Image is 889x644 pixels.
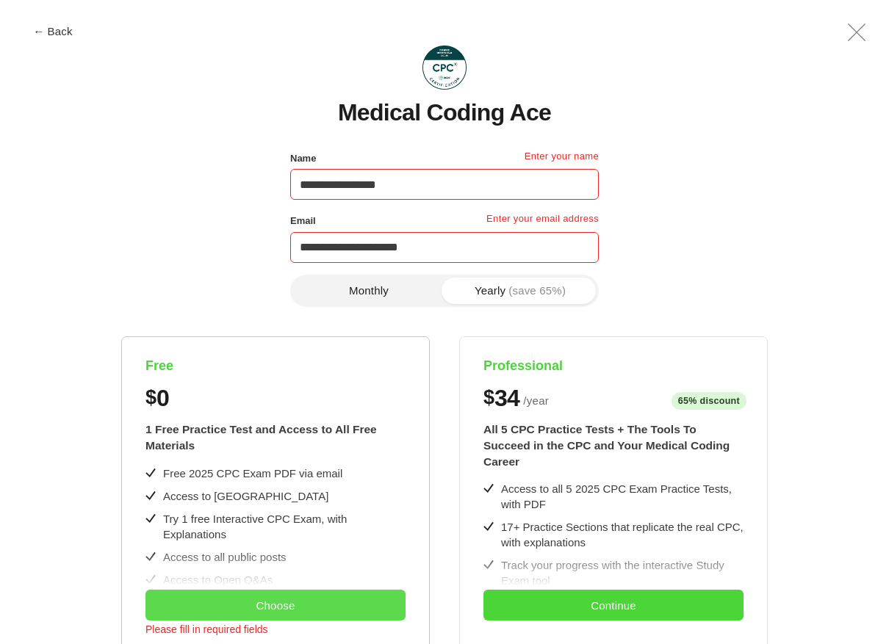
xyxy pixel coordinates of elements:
div: Access to [GEOGRAPHIC_DATA] [163,488,328,504]
span: 65% discount [672,392,746,410]
span: $ [145,386,156,409]
span: 0 [156,386,169,410]
div: Try 1 free Interactive CPC Exam, with Explanations [163,511,406,542]
div: Free 2025 CPC Exam PDF via email [163,466,342,481]
h4: Free [145,358,406,375]
span: / year [523,392,549,410]
div: Access to all 5 2025 CPC Exam Practice Tests, with PDF [501,481,744,512]
span: $ [483,386,494,409]
h4: Professional [483,358,744,375]
button: Choose [145,590,406,621]
div: 17+ Practice Sections that replicate the real CPC, with explanations [501,519,744,550]
img: Medical Coding Ace [422,46,467,90]
p: Enter your name [525,149,599,170]
label: Email [290,211,316,231]
input: Name [290,169,599,200]
div: 1 Free Practice Test and Access to All Free Materials [145,422,406,453]
p: Enter your email address [486,211,599,232]
h1: Medical Coding Ace [338,100,551,126]
span: ← [33,26,44,37]
button: ← Back [24,26,82,37]
button: Continue [483,590,744,621]
span: (save 65%) [508,285,566,296]
span: 34 [494,386,519,410]
button: Monthly [293,278,444,304]
div: All 5 CPC Practice Tests + The Tools To Succeed in the CPC and Your Medical Coding Career [483,422,744,469]
button: Yearly(save 65%) [444,278,596,304]
label: Name [290,149,316,168]
input: Email [290,232,599,263]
